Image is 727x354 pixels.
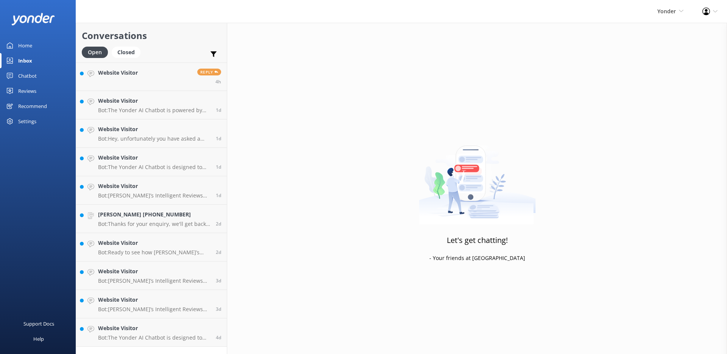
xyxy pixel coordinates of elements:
div: Open [82,47,108,58]
div: Closed [112,47,140,58]
a: Closed [112,48,144,56]
a: Website VisitorBot:The Yonder AI Chatbot is powered by ChatGPT technology and tailored with touri... [76,91,227,119]
div: Inbox [18,53,32,68]
h4: Website Visitor [98,69,138,77]
span: Oct 07 2025 01:46am (UTC +13:00) Pacific/Auckland [216,107,221,113]
div: Recommend [18,99,47,114]
span: Yonder [657,8,676,15]
div: Help [33,331,44,346]
a: Website VisitorBot:Ready to see how [PERSON_NAME]’s products can help grow your business? Schedul... [76,233,227,262]
h4: Website Visitor [98,182,210,190]
h3: Let's get chatting! [447,234,508,246]
p: Bot: Thanks for your enquiry, we'll get back to you as soon as we can during opening hours. [98,221,210,227]
p: Bot: Ready to see how [PERSON_NAME]’s products can help grow your business? Schedule a demo with ... [98,249,210,256]
a: Website VisitorBot:The Yonder AI Chatbot is designed to provide instant 24/7 answers, boost booki... [76,148,227,176]
p: Bot: [PERSON_NAME]’s Intelligent Reviews helps you maximize 5-star reviews and gather valuable fe... [98,192,210,199]
h4: [PERSON_NAME] [PHONE_NUMBER] [98,210,210,219]
h4: Website Visitor [98,239,210,247]
span: Oct 06 2025 03:54am (UTC +13:00) Pacific/Auckland [216,221,221,227]
h4: Website Visitor [98,267,210,276]
div: Reviews [18,83,36,99]
a: Website VisitorBot:Hey, unfortunately you have asked a question that is outside of my knowledge b... [76,119,227,148]
img: artwork of a man stealing a conversation from at giant smartphone [419,130,536,224]
a: Open [82,48,112,56]
p: Bot: The Yonder AI Chatbot is designed to provide instant 24/7 answers, boost bookings, and save ... [98,164,210,171]
span: Oct 05 2025 03:19pm (UTC +13:00) Pacific/Auckland [216,249,221,255]
a: Website VisitorBot:The Yonder AI Chatbot is designed to handle over 70% of common enquiries insta... [76,318,227,347]
div: Settings [18,114,36,129]
h4: Website Visitor [98,154,210,162]
div: Home [18,38,32,53]
h4: Website Visitor [98,296,210,304]
span: Oct 06 2025 09:52am (UTC +13:00) Pacific/Auckland [216,192,221,199]
img: yonder-white-logo.png [11,13,55,25]
span: Oct 06 2025 02:53pm (UTC +13:00) Pacific/Auckland [216,135,221,142]
p: Bot: The Yonder AI Chatbot is designed to handle over 70% of common enquiries instantly, 24/7, bo... [98,334,210,341]
a: Website VisitorBot:[PERSON_NAME]’s Intelligent Reviews helps you maximize 5-star reviews and gath... [76,262,227,290]
a: Website VisitorBot:[PERSON_NAME]’s Intelligent Reviews helps you maximize 5-star reviews and gath... [76,290,227,318]
p: Bot: Hey, unfortunately you have asked a question that is outside of my knowledge base. It would ... [98,135,210,142]
h4: Website Visitor [98,324,210,332]
span: Oct 08 2025 03:40am (UTC +13:00) Pacific/Auckland [215,78,221,85]
p: - Your friends at [GEOGRAPHIC_DATA] [429,254,525,262]
span: Reply [197,69,221,75]
span: Oct 05 2025 07:16am (UTC +13:00) Pacific/Auckland [216,277,221,284]
p: Bot: [PERSON_NAME]’s Intelligent Reviews helps you maximize 5-star reviews and gather valuable fe... [98,277,210,284]
div: Support Docs [23,316,54,331]
h4: Website Visitor [98,125,210,133]
span: Oct 03 2025 11:42pm (UTC +13:00) Pacific/Auckland [216,334,221,341]
span: Oct 04 2025 08:53am (UTC +13:00) Pacific/Auckland [216,306,221,312]
h2: Conversations [82,28,221,43]
a: Website Visitor Reply4h [76,63,227,91]
h4: Website Visitor [98,97,210,105]
span: Oct 06 2025 12:55pm (UTC +13:00) Pacific/Auckland [216,164,221,170]
div: Chatbot [18,68,37,83]
a: [PERSON_NAME] [PHONE_NUMBER]Bot:Thanks for your enquiry, we'll get back to you as soon as we can ... [76,205,227,233]
p: Bot: The Yonder AI Chatbot is powered by ChatGPT technology and tailored with tourism-specific da... [98,107,210,114]
a: Website VisitorBot:[PERSON_NAME]’s Intelligent Reviews helps you maximize 5-star reviews and gath... [76,176,227,205]
p: Bot: [PERSON_NAME]’s Intelligent Reviews helps you maximize 5-star reviews and gather valuable fe... [98,306,210,313]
